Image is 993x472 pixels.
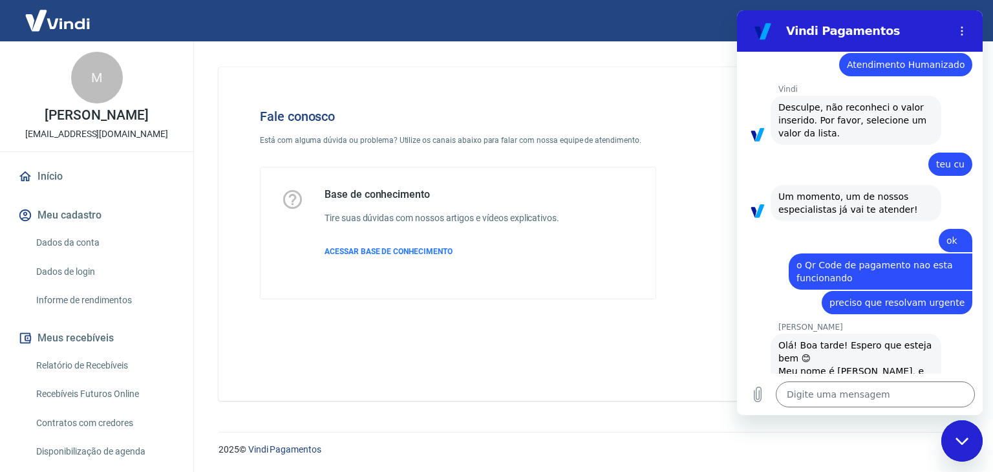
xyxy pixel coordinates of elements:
a: Disponibilização de agenda [31,438,178,465]
img: Fale conosco [711,88,908,261]
a: Vindi Pagamentos [248,444,321,455]
button: Meus recebíveis [16,324,178,352]
div: M [71,52,123,103]
a: Contratos com credores [31,410,178,436]
a: Início [16,162,178,191]
a: Dados de login [31,259,178,285]
a: Recebíveis Futuros Online [31,381,178,407]
button: Meu cadastro [16,201,178,230]
h5: Base de conhecimento [325,188,559,201]
iframe: Janela de mensagens [737,10,983,415]
div: Olá! Boa tarde! Espero que esteja bem 😊 Meu nome é [PERSON_NAME], e vou seguir com o seu atendime... [41,328,197,432]
span: ACESSAR BASE DE CONHECIMENTO [325,247,453,256]
p: Está com alguma dúvida ou problema? Utilize os canais abaixo para falar com nossa equipe de atend... [260,134,656,146]
img: Vindi [16,1,100,40]
a: Informe de rendimentos [31,287,178,314]
a: ACESSAR BASE DE CONHECIMENTO [325,246,559,257]
a: Relatório de Recebíveis [31,352,178,379]
h6: Tire suas dúvidas com nossos artigos e vídeos explicativos. [325,211,559,225]
iframe: Botão para iniciar a janela de mensagens, 3 mensagens não lidas [941,420,983,462]
button: Sair [931,9,977,33]
p: [PERSON_NAME] [45,109,148,122]
p: [EMAIL_ADDRESS][DOMAIN_NAME] [25,127,168,141]
p: 2025 © [219,443,962,456]
a: Dados da conta [31,230,178,256]
h4: Fale conosco [260,109,656,124]
button: Carregar arquivo [8,371,34,397]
